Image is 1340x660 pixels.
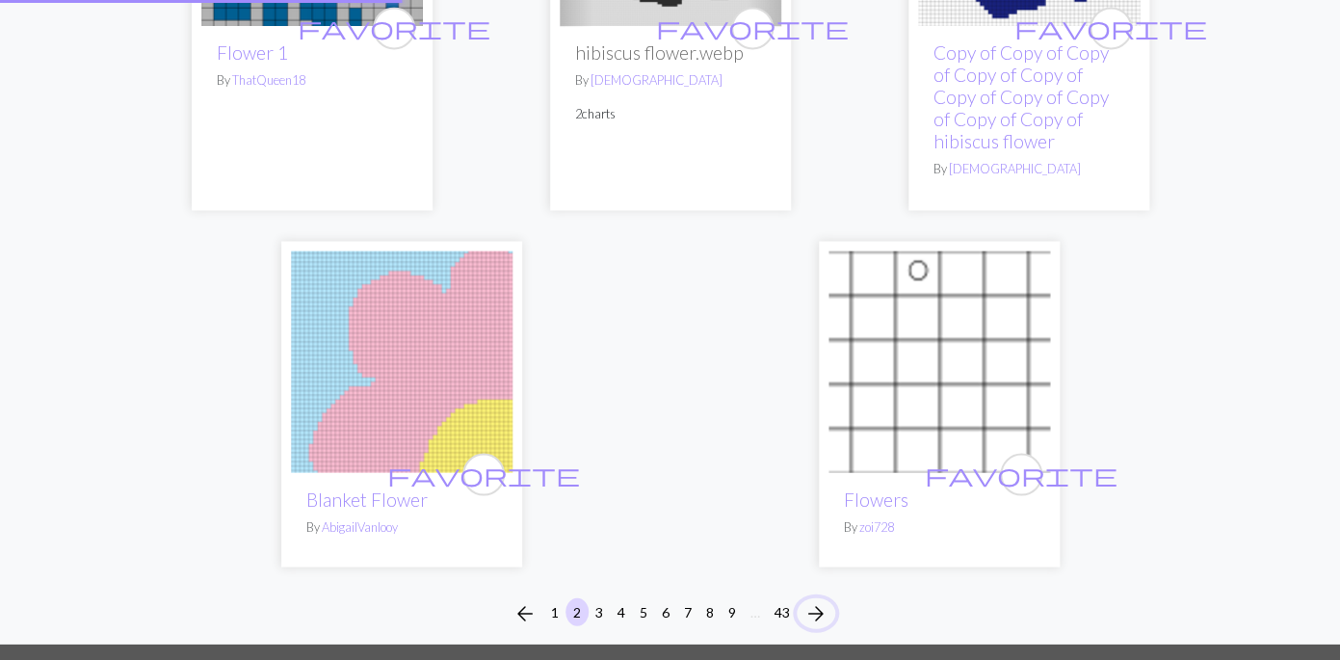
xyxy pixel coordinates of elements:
[1014,13,1207,42] span: favorite
[217,71,407,90] p: By
[591,72,723,88] a: [DEMOGRAPHIC_DATA]
[1000,453,1042,495] button: favourite
[844,517,1035,536] p: By
[462,453,505,495] button: favourite
[575,41,766,64] h2: hibiscus flower.webp
[506,597,835,628] nav: Page navigation
[232,72,305,88] a: ThatQueen18
[797,597,835,628] button: Next
[925,455,1117,493] i: favourite
[767,597,798,625] button: 43
[513,601,537,624] i: Previous
[298,13,490,42] span: favorite
[933,160,1124,178] p: By
[828,251,1050,472] img: Flowers
[513,599,537,626] span: arrow_back
[656,13,849,42] span: favorite
[217,41,288,64] a: Flower 1
[387,459,580,488] span: favorite
[291,350,512,368] a: Blanket Flower
[610,597,633,625] button: 4
[322,518,398,534] a: AbigailVanlooy
[656,9,849,47] i: favourite
[588,597,611,625] button: 3
[654,597,677,625] button: 6
[575,71,766,90] p: By
[291,251,512,472] img: Blanket Flower
[387,455,580,493] i: favourite
[632,597,655,625] button: 5
[859,518,894,534] a: zoi728
[676,597,699,625] button: 7
[373,7,415,49] button: favourite
[1014,9,1207,47] i: favourite
[949,161,1081,176] a: [DEMOGRAPHIC_DATA]
[506,597,544,628] button: Previous
[298,9,490,47] i: favourite
[306,488,428,510] a: Blanket Flower
[804,599,828,626] span: arrow_forward
[575,105,766,123] p: 2 charts
[933,41,1109,152] a: Copy of Copy of Copy of Copy of Copy of Copy of Copy of Copy of Copy of Copy of hibiscus flower
[828,350,1050,368] a: Flowers
[925,459,1117,488] span: favorite
[698,597,722,625] button: 8
[306,517,497,536] p: By
[731,7,774,49] button: favourite
[804,601,828,624] i: Next
[721,597,744,625] button: 9
[1090,7,1132,49] button: favourite
[543,597,566,625] button: 1
[565,597,589,625] button: 2
[844,488,908,510] a: Flowers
